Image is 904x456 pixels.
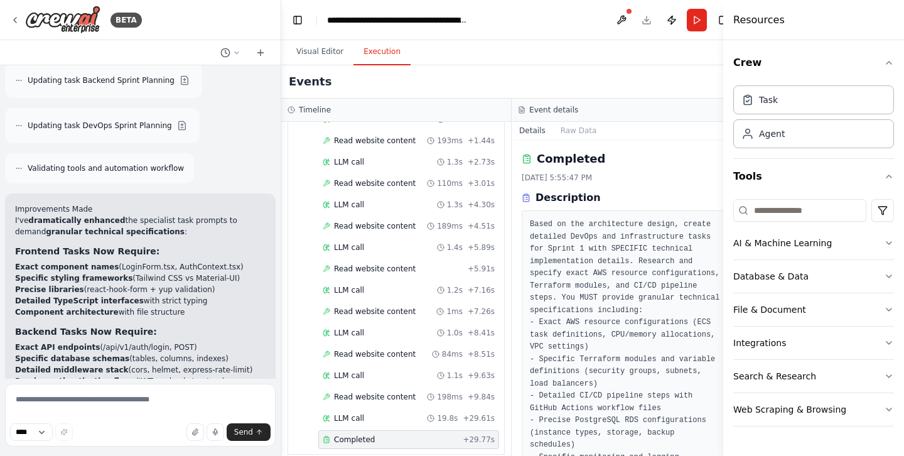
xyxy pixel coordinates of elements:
h3: Event details [529,105,578,115]
strong: Detailed middleware stack [15,366,129,374]
div: Web Scraping & Browsing [733,403,846,416]
h3: Timeline [299,105,331,115]
span: + 29.77s [463,435,495,445]
span: 1.2s [447,285,463,295]
div: Task [759,94,778,106]
div: AI & Machine Learning [733,237,832,249]
span: Completed [334,435,375,445]
span: 193ms [437,136,463,146]
button: Crew [733,45,894,80]
h2: Improvements Made [15,204,266,215]
h3: Description [535,190,600,205]
li: with file structure [15,307,266,318]
li: (cors, helmet, express-rate-limit) [15,364,266,376]
div: Agent [759,128,785,140]
span: Read website content [334,136,416,146]
button: Database & Data [733,260,894,293]
span: + 5.89s [468,242,495,252]
span: + 3.01s [468,178,495,188]
li: (Tailwind CSS vs Material-UI) [15,273,266,284]
button: Start a new chat [250,45,271,60]
button: Integrations [733,327,894,359]
button: Hide left sidebar [289,11,306,29]
span: Validating tools and automation workflow [28,163,184,173]
button: AI & Machine Learning [733,227,894,259]
strong: Component architecture [15,308,119,317]
nav: breadcrumb [327,14,468,26]
span: 1.0s [447,328,463,338]
span: 1.4s [447,242,463,252]
span: 189ms [437,221,463,231]
span: + 8.41s [468,328,495,338]
img: Logo [25,6,100,34]
span: LLM call [334,242,364,252]
h2: Events [289,73,331,90]
span: LLM call [334,157,364,167]
button: Execution [353,39,411,65]
span: Updating task Backend Sprint Planning [28,75,175,85]
span: Read website content [334,178,416,188]
div: Database & Data [733,270,809,283]
span: LLM call [334,200,364,210]
span: + 7.16s [468,285,495,295]
span: 1ms [446,307,463,317]
div: Search & Research [733,370,816,383]
span: + 2.73s [468,157,495,167]
li: (/api/v1/auth/login, POST) [15,342,266,353]
span: + 1.44s [468,136,495,146]
button: Search & Research [733,360,894,393]
span: Updating task DevOps Sprint Planning [28,121,172,131]
div: [DATE] 5:55:47 PM [522,173,732,183]
span: + 4.30s [468,200,495,210]
div: Integrations [733,337,786,349]
button: Visual Editor [286,39,353,65]
div: File & Document [733,303,806,316]
strong: Exact API endpoints [15,343,100,352]
div: BETA [110,13,142,28]
h3: Backend Tasks Now Require: [15,325,266,338]
span: + 29.61s [463,413,495,423]
strong: Precise authentication flows [15,377,136,386]
li: (tables, columns, indexes) [15,353,266,364]
span: 19.8s [437,413,458,423]
span: Read website content [334,307,416,317]
span: Read website content [334,264,416,274]
span: + 5.91s [468,264,495,274]
span: LLM call [334,285,364,295]
button: Send [227,423,271,441]
strong: dramatically enhanced [28,216,125,225]
button: Tools [733,159,894,194]
span: Read website content [334,349,416,359]
p: I've the specialist task prompts to demand : [15,215,266,237]
li: (LoginForm.tsx, AuthContext.tsx) [15,261,266,273]
span: Read website content [334,392,416,402]
div: Crew [733,80,894,158]
strong: Exact component names [15,263,119,271]
span: 84ms [442,349,463,359]
span: + 4.51s [468,221,495,231]
span: 198ms [437,392,463,402]
strong: Specific styling frameworks [15,274,132,283]
h4: Resources [733,13,785,28]
li: with strict typing [15,295,266,307]
li: (JWT payload structure) [15,376,266,387]
span: + 9.63s [468,371,495,381]
span: LLM call [334,328,364,338]
button: Click to speak your automation idea [207,423,224,441]
span: + 8.51s [468,349,495,359]
span: LLM call [334,371,364,381]
button: Improve this prompt [55,423,73,441]
h3: Frontend Tasks Now Require: [15,245,266,258]
span: LLM call [334,413,364,423]
span: 1.1s [447,371,463,381]
span: 110ms [437,178,463,188]
span: 1.3s [447,157,463,167]
button: Web Scraping & Browsing [733,393,894,426]
span: + 9.84s [468,392,495,402]
span: 1.3s [447,200,463,210]
div: Tools [733,194,894,437]
button: Details [512,122,553,139]
strong: Detailed TypeScript interfaces [15,296,144,305]
h2: Completed [537,150,605,168]
span: Send [234,427,253,437]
